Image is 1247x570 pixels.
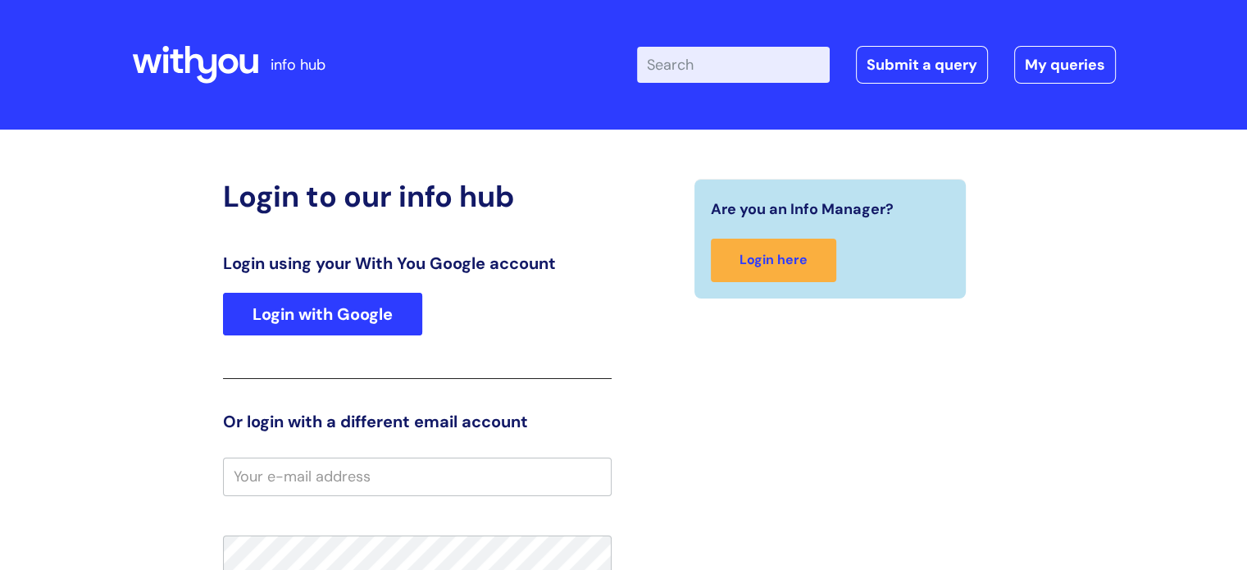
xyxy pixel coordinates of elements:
[271,52,325,78] p: info hub
[223,179,612,214] h2: Login to our info hub
[637,47,830,83] input: Search
[711,196,894,222] span: Are you an Info Manager?
[1014,46,1116,84] a: My queries
[223,253,612,273] h3: Login using your With You Google account
[223,293,422,335] a: Login with Google
[223,458,612,495] input: Your e-mail address
[856,46,988,84] a: Submit a query
[223,412,612,431] h3: Or login with a different email account
[711,239,836,282] a: Login here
